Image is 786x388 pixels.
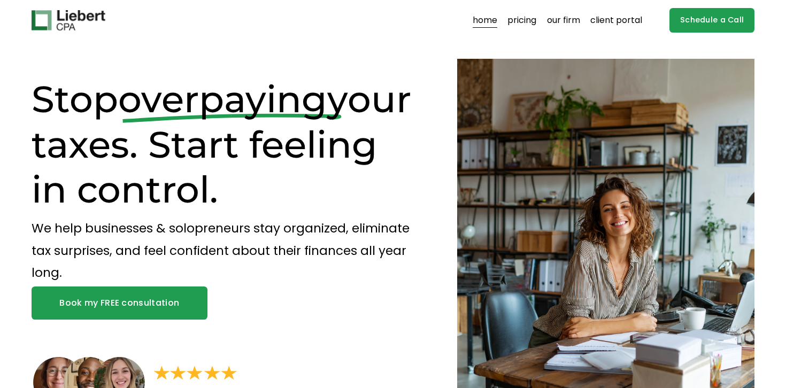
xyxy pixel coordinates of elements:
a: our firm [547,12,580,29]
a: home [473,12,497,29]
a: pricing [507,12,536,29]
h1: Stop your taxes. Start feeling in control. [32,76,420,213]
a: client portal [590,12,642,29]
img: Liebert CPA [32,10,105,30]
p: We help businesses & solopreneurs stay organized, eliminate tax surprises, and feel confident abo... [32,218,420,284]
a: Book my FREE consultation [32,286,207,320]
a: Schedule a Call [669,8,754,33]
span: overpaying [118,76,327,121]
